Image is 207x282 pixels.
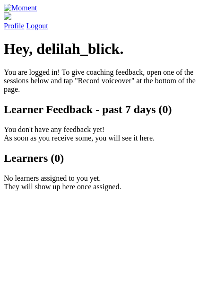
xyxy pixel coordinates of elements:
[4,68,203,94] p: You are logged in! To give coaching feedback, open one of the sessions below and tap "Record voic...
[4,103,203,116] h2: Learner Feedback - past 7 days (0)
[4,4,37,12] img: Moment
[4,12,11,20] img: default_avatar-b4e2223d03051bc43aaaccfb402a43260a3f17acc7fafc1603fdf008d6cba3c9.png
[4,125,203,142] p: You don't have any feedback yet! As soon as you receive some, you will see it here.
[4,12,203,30] a: Profile
[4,40,203,58] h1: Hey, delilah_blick.
[4,152,203,165] h2: Learners (0)
[26,22,48,30] a: Logout
[4,174,203,191] p: No learners assigned to you yet. They will show up here once assigned.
